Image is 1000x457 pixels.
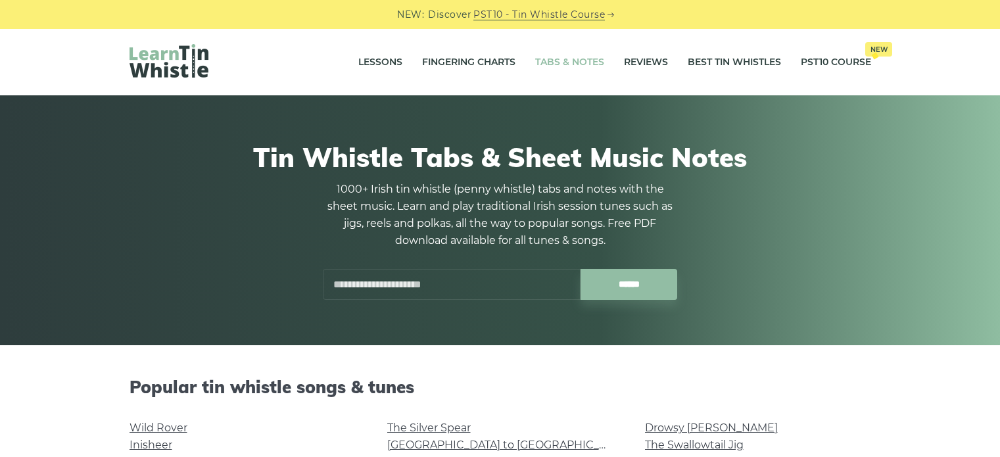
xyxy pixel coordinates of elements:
[688,46,781,79] a: Best Tin Whistles
[801,46,871,79] a: PST10 CourseNew
[130,377,871,397] h2: Popular tin whistle songs & tunes
[130,439,172,451] a: Inisheer
[645,439,744,451] a: The Swallowtail Jig
[535,46,604,79] a: Tabs & Notes
[323,181,678,249] p: 1000+ Irish tin whistle (penny whistle) tabs and notes with the sheet music. Learn and play tradi...
[422,46,515,79] a: Fingering Charts
[130,421,187,434] a: Wild Rover
[130,141,871,173] h1: Tin Whistle Tabs & Sheet Music Notes
[387,439,630,451] a: [GEOGRAPHIC_DATA] to [GEOGRAPHIC_DATA]
[645,421,778,434] a: Drowsy [PERSON_NAME]
[358,46,402,79] a: Lessons
[387,421,471,434] a: The Silver Spear
[130,44,208,78] img: LearnTinWhistle.com
[865,42,892,57] span: New
[624,46,668,79] a: Reviews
